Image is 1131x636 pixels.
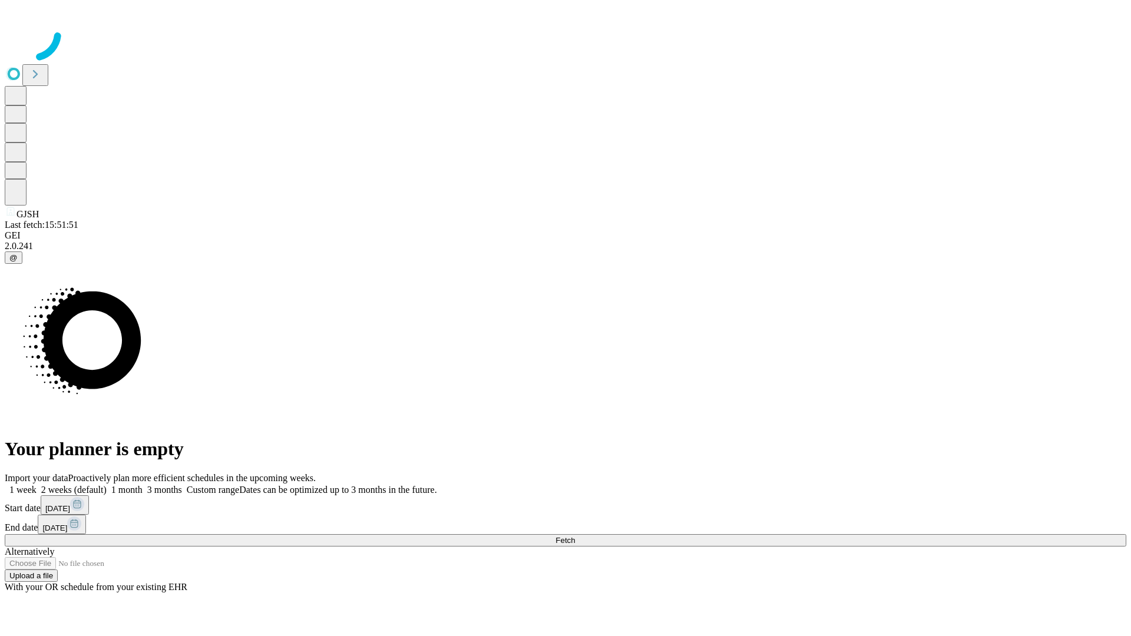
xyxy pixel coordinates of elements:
[147,485,182,495] span: 3 months
[5,230,1126,241] div: GEI
[5,220,78,230] span: Last fetch: 15:51:51
[41,495,89,515] button: [DATE]
[9,253,18,262] span: @
[5,241,1126,251] div: 2.0.241
[5,515,1126,534] div: End date
[9,485,37,495] span: 1 week
[555,536,575,545] span: Fetch
[5,546,54,556] span: Alternatively
[45,504,70,513] span: [DATE]
[111,485,143,495] span: 1 month
[42,524,67,532] span: [DATE]
[5,534,1126,546] button: Fetch
[187,485,239,495] span: Custom range
[5,582,187,592] span: With your OR schedule from your existing EHR
[5,251,22,264] button: @
[38,515,86,534] button: [DATE]
[16,209,39,219] span: GJSH
[41,485,107,495] span: 2 weeks (default)
[5,569,58,582] button: Upload a file
[5,438,1126,460] h1: Your planner is empty
[5,495,1126,515] div: Start date
[239,485,436,495] span: Dates can be optimized up to 3 months in the future.
[68,473,316,483] span: Proactively plan more efficient schedules in the upcoming weeks.
[5,473,68,483] span: Import your data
